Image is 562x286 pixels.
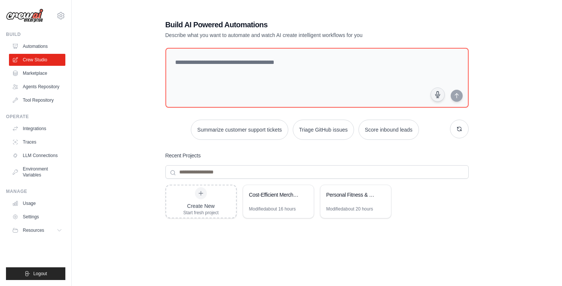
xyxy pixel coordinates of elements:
[9,40,65,52] a: Automations
[165,152,201,159] h3: Recent Projects
[6,9,43,23] img: Logo
[6,188,65,194] div: Manage
[249,191,300,199] div: Cost-Efficient Merchant Data Collection
[23,227,44,233] span: Resources
[9,211,65,223] a: Settings
[326,206,373,212] div: Modified about 20 hours
[6,267,65,280] button: Logout
[183,202,219,210] div: Create New
[358,120,419,140] button: Score inbound leads
[6,31,65,37] div: Build
[450,120,469,138] button: Get new suggestions
[9,150,65,162] a: LLM Connections
[9,54,65,66] a: Crew Studio
[165,31,416,39] p: Describe what you want to automate and watch AI create intelligent workflows for you
[293,120,354,140] button: Triage GitHub issues
[9,224,65,236] button: Resources
[33,271,47,277] span: Logout
[9,67,65,79] a: Marketplace
[191,120,288,140] button: Summarize customer support tickets
[326,191,378,199] div: Personal Fitness & Health Tracker
[9,163,65,181] a: Environment Variables
[9,197,65,209] a: Usage
[183,210,219,216] div: Start fresh project
[9,123,65,135] a: Integrations
[165,19,416,30] h1: Build AI Powered Automations
[249,206,296,212] div: Modified about 16 hours
[9,81,65,93] a: Agents Repository
[431,87,445,102] button: Click to speak your automation idea
[9,94,65,106] a: Tool Repository
[6,114,65,120] div: Operate
[9,136,65,148] a: Traces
